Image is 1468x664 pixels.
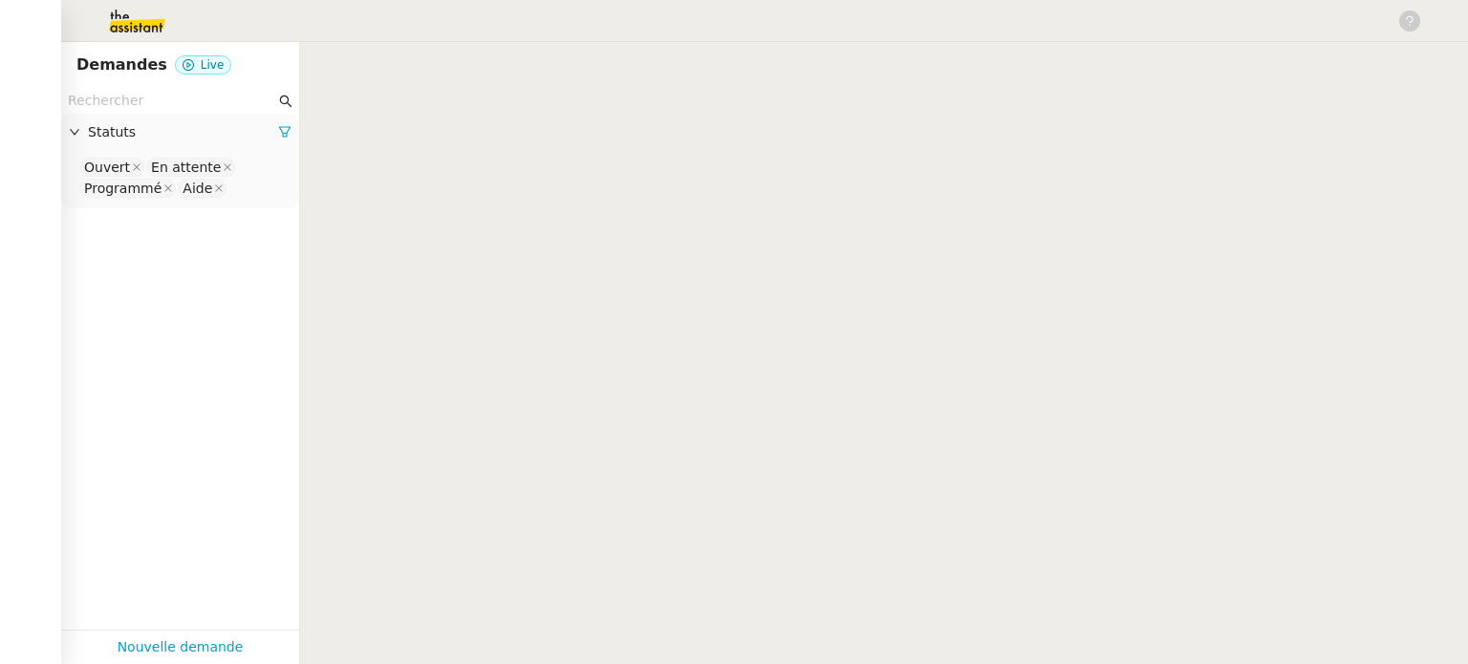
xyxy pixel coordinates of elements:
[61,114,299,151] div: Statuts
[76,52,167,78] nz-page-header-title: Demandes
[79,179,176,198] nz-select-item: Programmé
[84,159,130,176] div: Ouvert
[178,179,227,198] nz-select-item: Aide
[183,180,212,197] div: Aide
[146,158,235,177] nz-select-item: En attente
[79,158,144,177] nz-select-item: Ouvert
[88,121,278,143] span: Statuts
[201,58,225,72] span: Live
[84,180,162,197] div: Programmé
[151,159,221,176] div: En attente
[68,90,275,112] input: Rechercher
[118,636,244,658] a: Nouvelle demande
